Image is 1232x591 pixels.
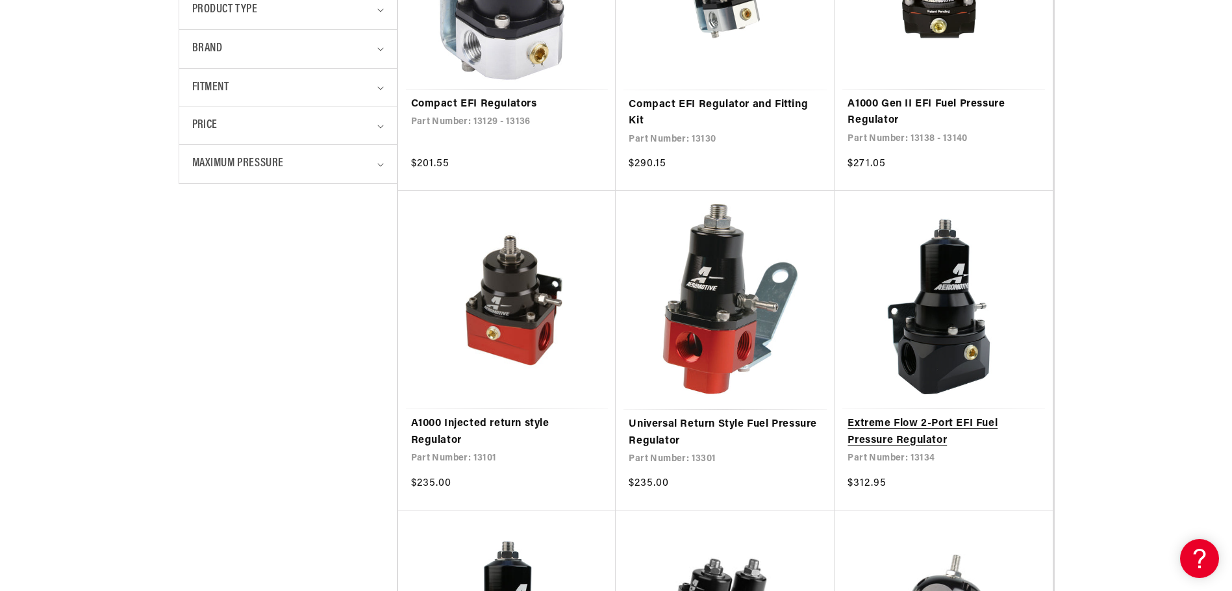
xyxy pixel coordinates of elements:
[192,40,223,58] span: Brand
[192,79,229,97] span: Fitment
[629,416,822,449] a: Universal Return Style Fuel Pressure Regulator
[848,96,1040,129] a: A1000 Gen II EFI Fuel Pressure Regulator
[192,1,258,19] span: Product type
[192,107,384,144] summary: Price
[848,416,1040,449] a: Extreme Flow 2-Port EFI Fuel Pressure Regulator
[192,30,384,68] summary: Brand (0 selected)
[192,145,384,183] summary: Maximum Pressure (0 selected)
[411,416,603,449] a: A1000 Injected return style Regulator
[192,69,384,107] summary: Fitment (0 selected)
[629,97,822,130] a: Compact EFI Regulator and Fitting Kit
[192,117,218,134] span: Price
[192,155,284,173] span: Maximum Pressure
[411,96,603,113] a: Compact EFI Regulators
